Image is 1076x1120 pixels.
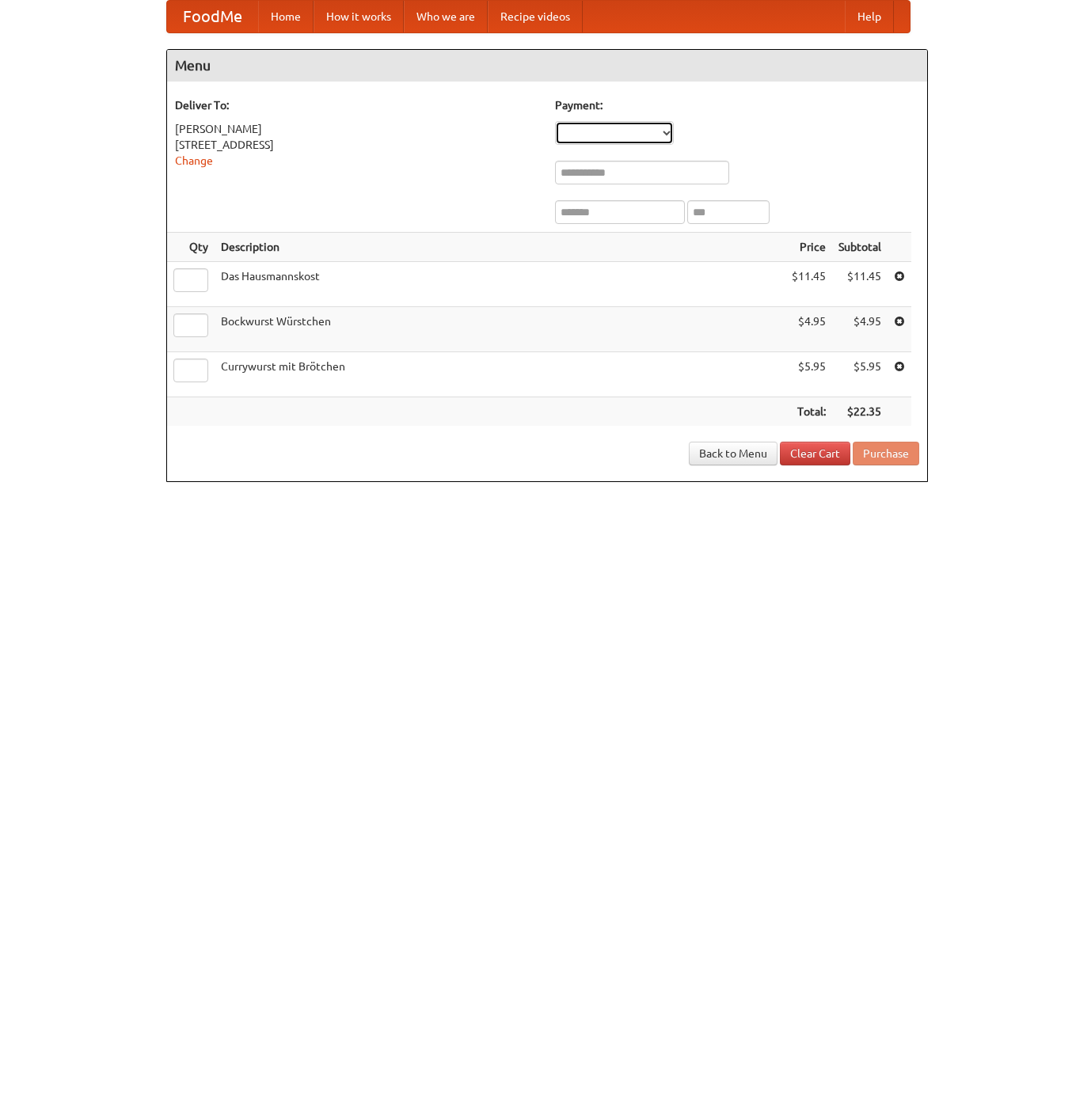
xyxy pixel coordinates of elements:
[215,352,785,397] td: Currywurst mit Brötchen
[780,442,850,465] a: Clear Cart
[215,262,785,307] td: Das Hausmannskost
[555,97,919,113] h5: Payment:
[785,233,832,262] th: Price
[215,233,785,262] th: Description
[832,307,888,352] td: $4.95
[832,397,888,427] th: $22.35
[167,233,215,262] th: Qty
[175,154,213,167] a: Change
[832,352,888,397] td: $5.95
[845,1,894,32] a: Help
[832,233,888,262] th: Subtotal
[167,1,258,32] a: FoodMe
[785,262,832,307] td: $11.45
[175,137,539,153] div: [STREET_ADDRESS]
[258,1,314,32] a: Home
[215,307,785,352] td: Bockwurst Würstchen
[832,262,888,307] td: $11.45
[175,121,539,137] div: [PERSON_NAME]
[175,97,539,113] h5: Deliver To:
[689,442,778,465] a: Back to Menu
[785,397,832,427] th: Total:
[785,352,832,397] td: $5.95
[488,1,583,32] a: Recipe videos
[314,1,404,32] a: How it works
[853,442,919,465] button: Purchase
[785,307,832,352] td: $4.95
[404,1,488,32] a: Who we are
[167,50,927,82] h4: Menu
